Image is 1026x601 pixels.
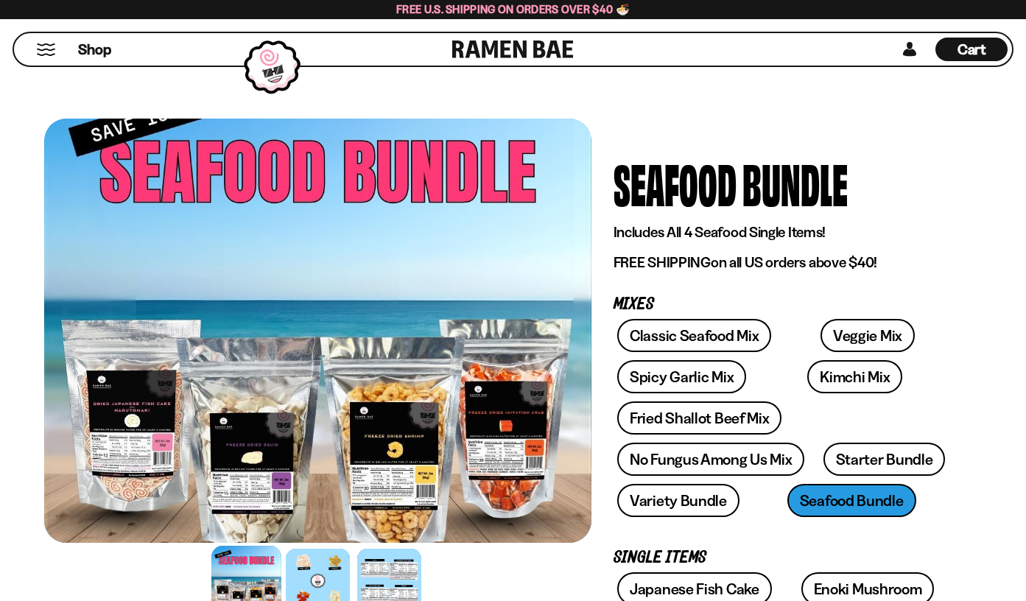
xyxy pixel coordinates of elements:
p: Single Items [614,551,960,565]
span: Cart [958,41,986,58]
strong: FREE SHIPPING [614,253,711,271]
a: Variety Bundle [617,484,739,517]
div: Cart [935,33,1008,66]
a: No Fungus Among Us Mix [617,443,804,476]
button: Mobile Menu Trigger [36,43,56,56]
a: Fried Shallot Beef Mix [617,401,781,435]
div: Bundle [742,155,848,211]
a: Starter Bundle [823,443,946,476]
p: on all US orders above $40! [614,253,960,272]
div: Seafood [614,155,737,211]
span: Shop [78,40,111,60]
p: Mixes [614,298,960,312]
a: Veggie Mix [821,319,915,352]
span: Free U.S. Shipping on Orders over $40 🍜 [396,2,630,16]
a: Shop [78,38,111,61]
a: Classic Seafood Mix [617,319,771,352]
a: Spicy Garlic Mix [617,360,746,393]
a: Kimchi Mix [807,360,902,393]
p: Includes All 4 Seafood Single Items! [614,223,960,242]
